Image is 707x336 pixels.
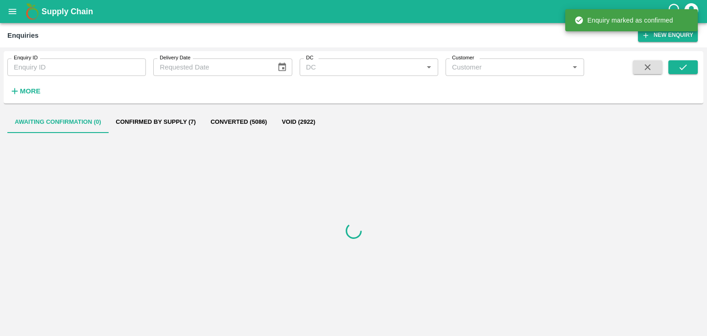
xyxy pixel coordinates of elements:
button: open drawer [2,1,23,22]
div: Enquiry marked as confirmed [574,12,673,29]
input: DC [302,61,420,73]
button: More [7,83,43,99]
input: Enquiry ID [7,58,146,76]
label: Customer [452,54,474,62]
input: Customer [448,61,566,73]
div: Enquiries [7,29,39,41]
label: Delivery Date [160,54,191,62]
button: New Enquiry [638,29,698,42]
button: Converted (5086) [203,111,274,133]
div: account of current user [683,2,700,21]
button: Awaiting confirmation (0) [7,111,109,133]
img: logo [23,2,41,21]
button: Void (2922) [274,111,323,133]
button: Open [423,61,435,73]
a: Supply Chain [41,5,667,18]
button: Confirmed by supply (7) [109,111,203,133]
button: Open [569,61,581,73]
label: Enquiry ID [14,54,38,62]
button: Choose date [273,58,291,76]
label: DC [306,54,313,62]
div: customer-support [667,3,683,20]
strong: More [20,87,41,95]
input: Requested Date [153,58,270,76]
b: Supply Chain [41,7,93,16]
